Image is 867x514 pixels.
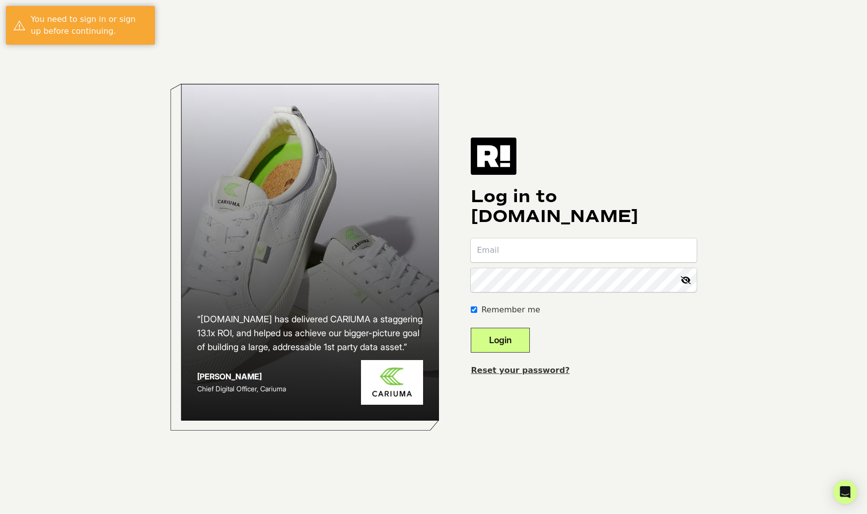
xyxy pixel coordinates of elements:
[833,480,857,504] div: Open Intercom Messenger
[471,238,697,262] input: Email
[197,312,424,354] h2: “[DOMAIN_NAME] has delivered CARIUMA a staggering 13.1x ROI, and helped us achieve our bigger-pic...
[471,366,570,375] a: Reset your password?
[31,13,147,37] div: You need to sign in or sign up before continuing.
[471,187,697,226] h1: Log in to [DOMAIN_NAME]
[471,328,530,353] button: Login
[197,371,262,381] strong: [PERSON_NAME]
[471,138,516,174] img: Retention.com
[197,384,286,393] span: Chief Digital Officer, Cariuma
[481,304,540,316] label: Remember me
[361,360,423,405] img: Cariuma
